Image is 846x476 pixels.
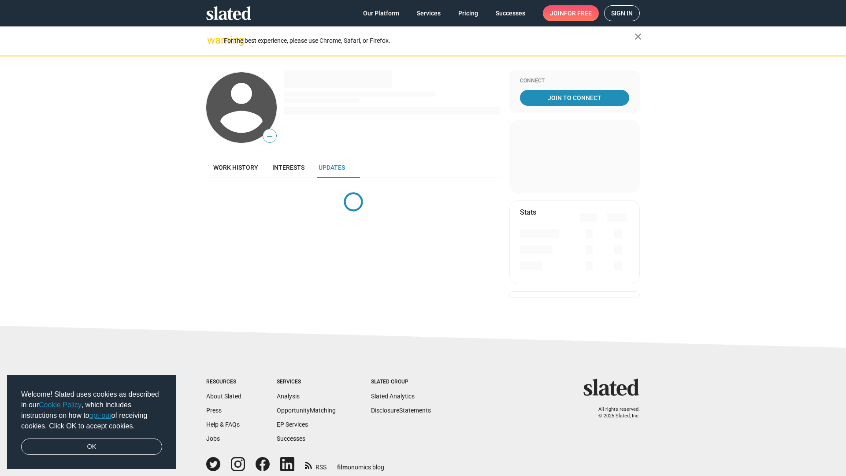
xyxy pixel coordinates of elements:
mat-icon: warning [207,35,218,45]
a: Slated Analytics [371,393,415,400]
span: Work history [213,164,258,171]
a: About Slated [206,393,241,400]
span: film [337,464,348,471]
a: Interests [265,157,312,178]
span: Pricing [458,5,478,21]
a: Analysis [277,393,300,400]
div: Resources [206,379,241,386]
a: Sign in [604,5,640,21]
a: Services [410,5,448,21]
span: Join [550,5,592,21]
div: Connect [520,78,629,85]
a: Our Platform [356,5,406,21]
span: Interests [272,164,304,171]
a: Jobs [206,435,220,442]
a: Successes [489,5,532,21]
a: Join To Connect [520,90,629,106]
a: Pricing [451,5,485,21]
a: OpportunityMatching [277,407,336,414]
a: RSS [305,458,327,472]
span: Join To Connect [522,90,627,106]
mat-icon: close [633,31,643,42]
a: Press [206,407,222,414]
div: Slated Group [371,379,431,386]
a: Successes [277,435,305,442]
a: filmonomics blog [337,456,384,472]
a: dismiss cookie message [21,439,162,455]
a: opt-out [89,412,111,419]
div: For the best experience, please use Chrome, Safari, or Firefox. [224,35,634,47]
a: Cookie Policy [39,401,82,409]
span: Sign in [611,6,633,21]
span: Services [417,5,441,21]
div: Services [277,379,336,386]
span: Welcome! Slated uses cookies as described in our , which includes instructions on how to of recei... [21,389,162,431]
a: Updates [312,157,352,178]
span: — [263,130,276,142]
span: Updates [319,164,345,171]
a: Joinfor free [543,5,599,21]
span: Successes [496,5,525,21]
p: All rights reserved. © 2025 Slated, Inc. [589,406,640,419]
a: Help & FAQs [206,421,240,428]
span: for free [564,5,592,21]
a: EP Services [277,421,308,428]
a: Work history [206,157,265,178]
div: cookieconsent [7,375,176,469]
mat-card-title: Stats [520,208,536,217]
a: DisclosureStatements [371,407,431,414]
span: Our Platform [363,5,399,21]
